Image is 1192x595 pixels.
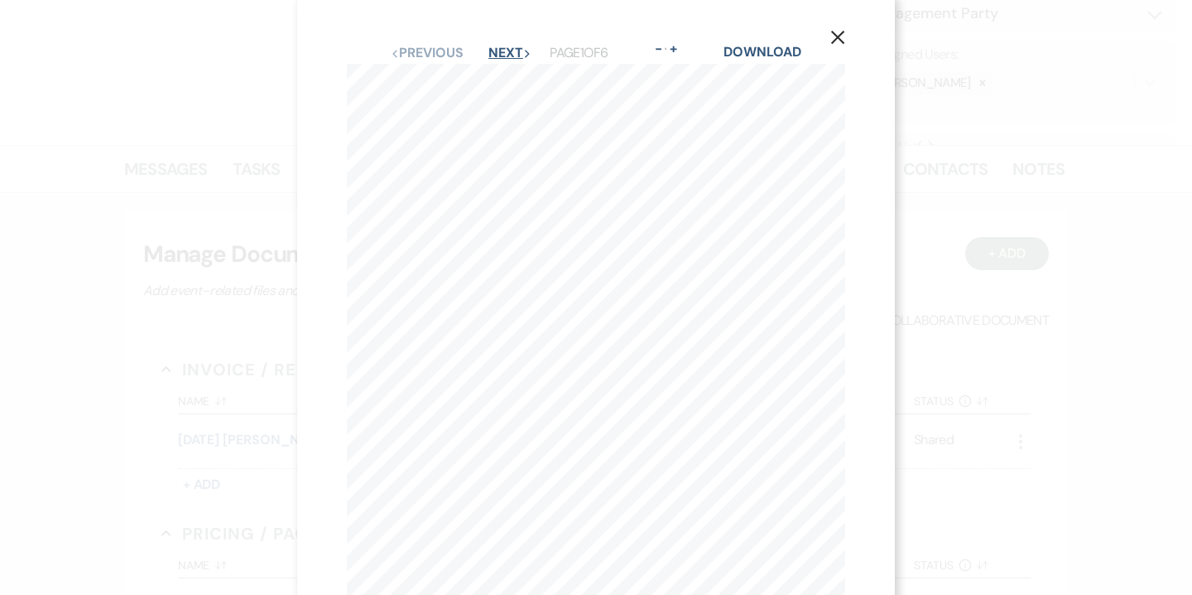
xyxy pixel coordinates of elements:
[488,46,531,60] button: Next
[723,43,800,60] a: Download
[550,42,608,64] p: Page 1 of 6
[391,46,463,60] button: Previous
[651,42,665,56] button: -
[667,42,680,56] button: +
